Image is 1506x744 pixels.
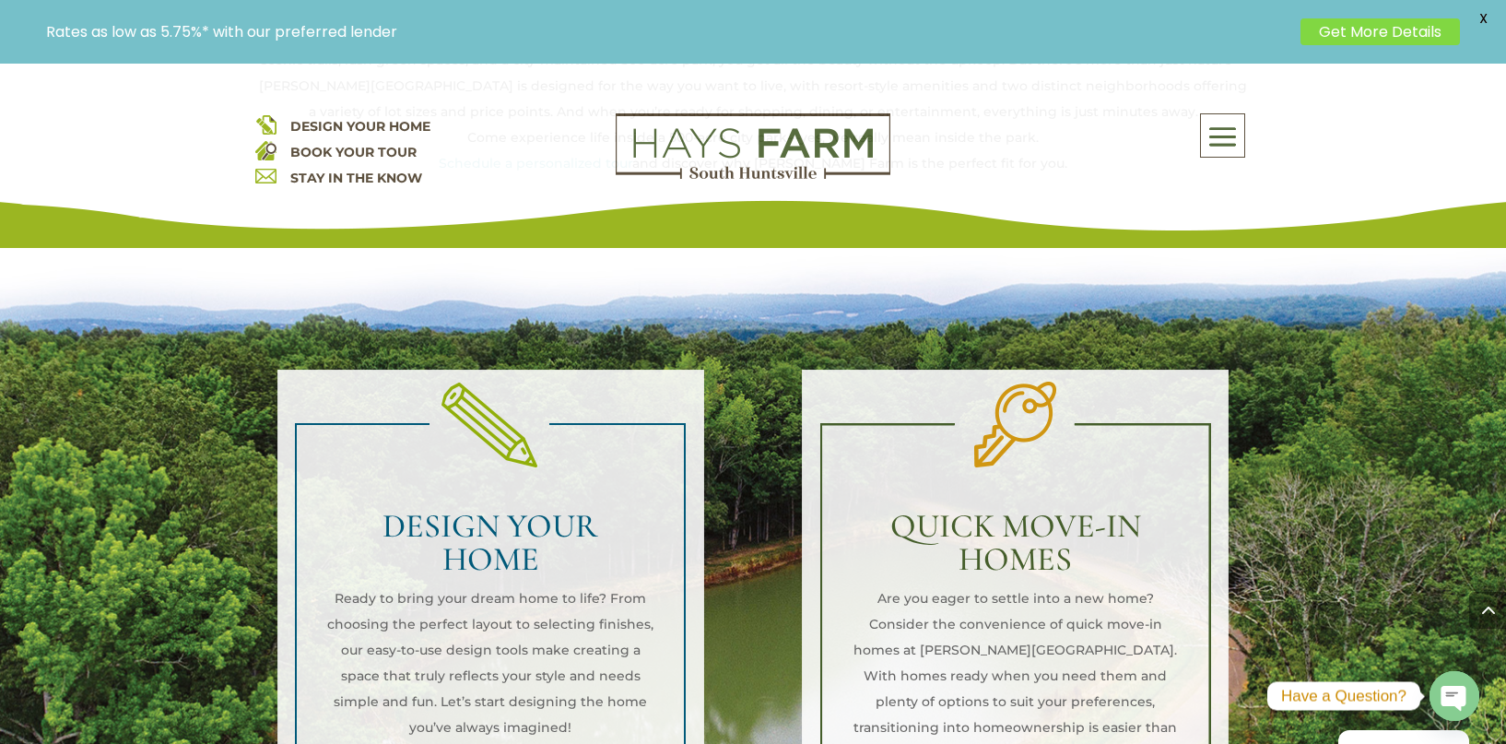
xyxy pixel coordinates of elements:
a: BOOK YOUR TOUR [290,144,417,160]
img: book your home tour [255,139,276,160]
p: Ready to bring your dream home to life? From choosing the perfect layout to selecting finishes, o... [326,585,655,740]
img: design your home [255,113,276,135]
a: hays farm homes huntsville development [616,167,890,183]
h2: DESIGN YOUR HOME [326,510,655,585]
a: STAY IN THE KNOW [290,170,422,186]
h2: QUICK MOVE-IN HOMES [851,510,1180,585]
a: Get More Details [1300,18,1460,45]
span: X [1469,5,1497,32]
p: Rates as low as 5.75%* with our preferred lender [46,23,1291,41]
img: Logo [616,113,890,180]
a: DESIGN YOUR HOME [290,118,430,135]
